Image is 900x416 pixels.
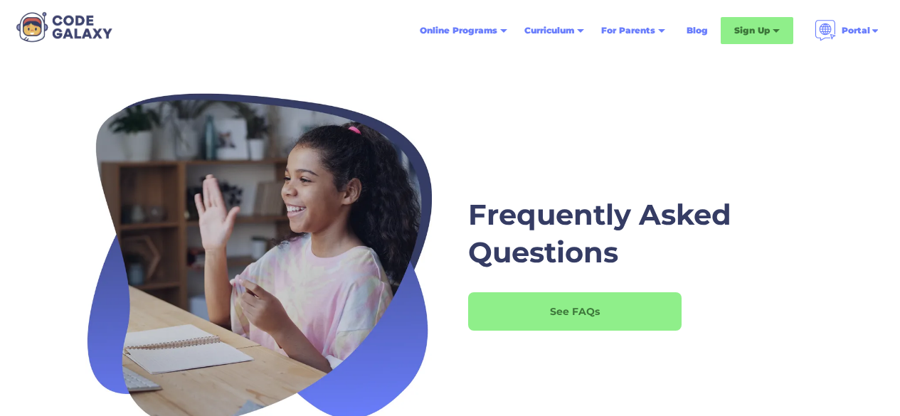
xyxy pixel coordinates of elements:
div: For Parents [601,23,655,38]
a: Blog [678,18,716,43]
div: Portal [842,23,870,38]
div: See FAQs [468,304,682,319]
h1: Frequently Asked Questions [468,196,753,272]
div: Online Programs [420,23,497,38]
div: Curriculum [524,23,574,38]
div: Sign Up [734,23,770,38]
a: See FAQs [468,292,682,331]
